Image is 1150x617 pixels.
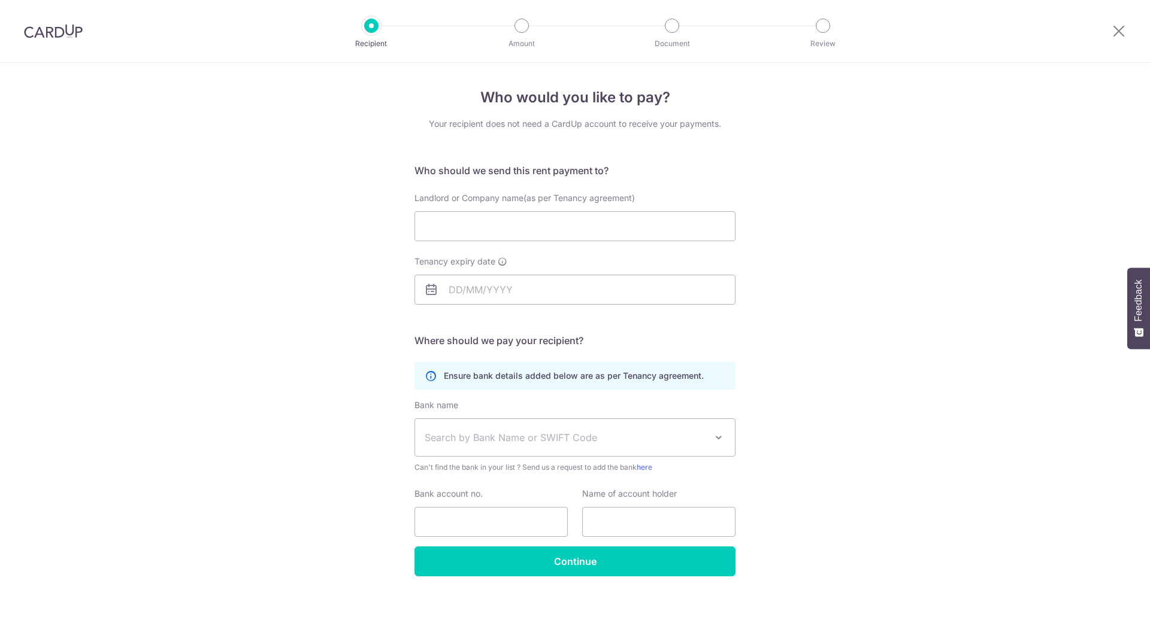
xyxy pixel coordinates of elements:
span: Can't find the bank in your list ? Send us a request to add the bank [414,461,736,473]
input: DD/MM/YYYY [414,275,736,305]
span: Search by Bank Name or SWIFT Code [425,430,706,445]
h5: Who should we send this rent payment to? [414,163,736,178]
div: Your recipient does not need a CardUp account to receive your payments. [414,118,736,130]
p: Document [628,38,716,50]
span: Feedback [1133,279,1144,321]
p: Review [779,38,867,50]
label: Name of account holder [582,488,677,500]
p: Recipient [327,38,416,50]
p: Ensure bank details added below are as per Tenancy agreement. [444,370,704,382]
h5: Where should we pay your recipient? [414,333,736,348]
h4: Who would you like to pay? [414,87,736,108]
img: CardUp [24,24,83,38]
button: Feedback - Show survey [1127,268,1150,349]
a: here [637,463,652,472]
span: Tenancy expiry date [414,256,495,268]
span: Landlord or Company name(as per Tenancy agreement) [414,193,635,203]
label: Bank name [414,399,458,411]
p: Amount [477,38,566,50]
iframe: Opens a widget where you can find more information [1073,581,1138,611]
input: Continue [414,546,736,576]
label: Bank account no. [414,488,483,500]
